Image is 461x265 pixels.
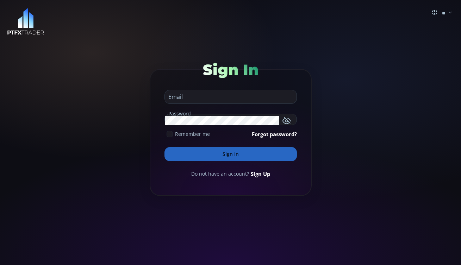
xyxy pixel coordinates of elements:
[175,130,210,138] span: Remember me
[164,170,297,178] div: Do not have an account?
[251,170,270,178] a: Sign Up
[164,147,297,161] button: Sign In
[203,61,258,79] span: Sign In
[7,8,44,35] img: LOGO
[252,130,297,138] a: Forgot password?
